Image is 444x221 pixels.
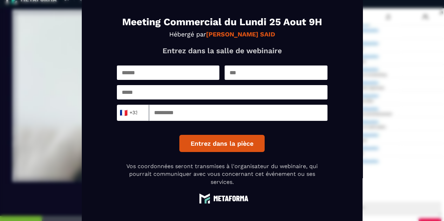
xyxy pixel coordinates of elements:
[117,105,149,121] div: Search for option
[121,108,136,118] span: +33
[206,30,275,38] strong: [PERSON_NAME] SAID
[117,163,327,186] p: Vos coordonnées seront transmises à l'organisateur du webinaire, qui pourrait communiquer avec vo...
[119,108,128,118] span: 🇫🇷
[117,46,327,55] p: Entrez dans la salle de webinaire
[196,193,248,204] img: logo
[138,108,143,118] input: Search for option
[117,17,327,27] h1: Meeting Commercial du Lundi 25 Aout 9H
[117,30,327,38] p: Hébergé par
[179,135,265,152] button: Entrez dans la pièce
